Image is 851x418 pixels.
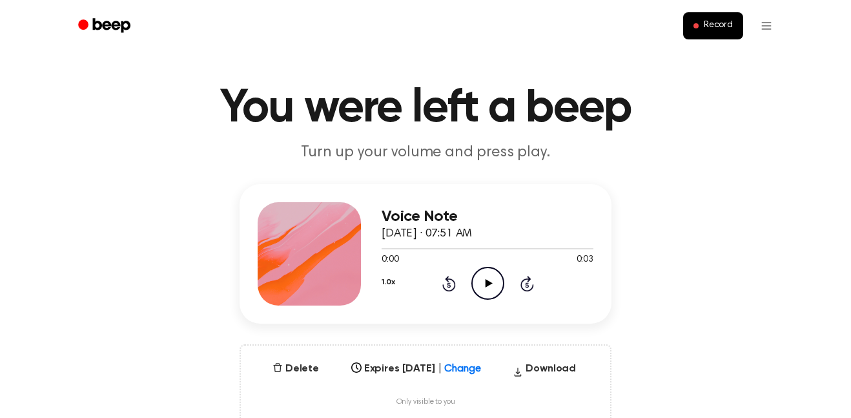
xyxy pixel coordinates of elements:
[683,12,743,39] button: Record
[704,20,733,32] span: Record
[396,397,455,407] span: Only visible to you
[267,361,324,377] button: Delete
[95,85,756,132] h1: You were left a beep
[178,142,673,163] p: Turn up your volume and press play.
[751,10,782,41] button: Open menu
[382,253,398,267] span: 0:00
[382,228,472,240] span: [DATE] · 07:51 AM
[382,208,593,225] h3: Voice Note
[508,361,581,382] button: Download
[382,271,395,293] button: 1.0x
[577,253,593,267] span: 0:03
[69,14,142,39] a: Beep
